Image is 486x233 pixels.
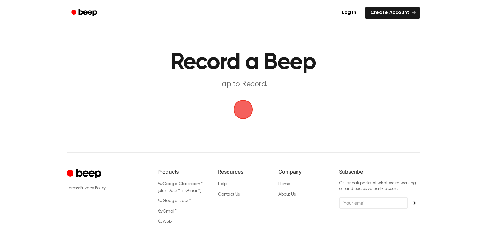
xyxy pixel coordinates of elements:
[158,220,163,224] i: for
[158,182,203,193] a: forGoogle Classroom™ (plus Docs™ + Gmail™)
[120,79,366,90] p: Tap to Record.
[158,199,163,203] i: for
[218,182,227,186] a: Help
[278,182,290,186] a: Home
[339,197,408,209] input: Your email
[234,100,253,119] button: Beep Logo
[158,209,163,214] i: for
[67,186,79,191] a: Terms
[67,7,103,19] a: Beep
[365,7,420,19] a: Create Account
[158,182,163,186] i: for
[408,201,420,205] button: Subscribe
[158,220,172,224] a: forWeb
[80,186,106,191] a: Privacy Policy
[278,168,328,176] h6: Company
[218,168,268,176] h6: Resources
[80,51,407,74] h1: Record a Beep
[67,185,147,192] div: ·
[339,168,420,176] h6: Subscribe
[218,192,240,197] a: Contact Us
[339,181,420,192] p: Get sneak peeks of what we’re working on and exclusive early access.
[158,168,208,176] h6: Products
[158,199,191,203] a: forGoogle Docs™
[278,192,296,197] a: About Us
[337,7,361,19] a: Log in
[67,168,103,180] a: Cruip
[158,209,178,214] a: forGmail™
